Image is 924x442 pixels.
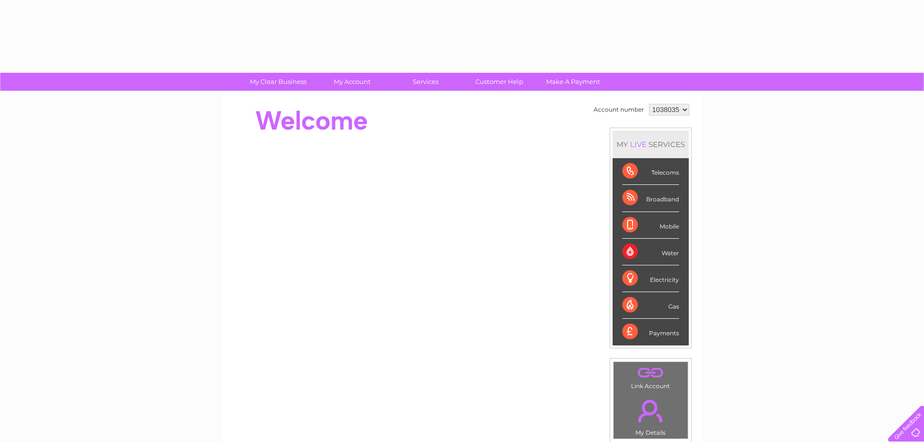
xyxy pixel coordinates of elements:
[312,73,392,91] a: My Account
[459,73,539,91] a: Customer Help
[622,319,679,345] div: Payments
[622,292,679,319] div: Gas
[613,361,688,392] td: Link Account
[616,364,685,381] a: .
[622,265,679,292] div: Electricity
[533,73,613,91] a: Make A Payment
[616,394,685,428] a: .
[238,73,318,91] a: My Clear Business
[622,212,679,239] div: Mobile
[622,239,679,265] div: Water
[386,73,466,91] a: Services
[622,185,679,212] div: Broadband
[613,131,689,158] div: MY SERVICES
[628,140,648,149] div: LIVE
[613,392,688,439] td: My Details
[591,101,647,118] td: Account number
[622,158,679,185] div: Telecoms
